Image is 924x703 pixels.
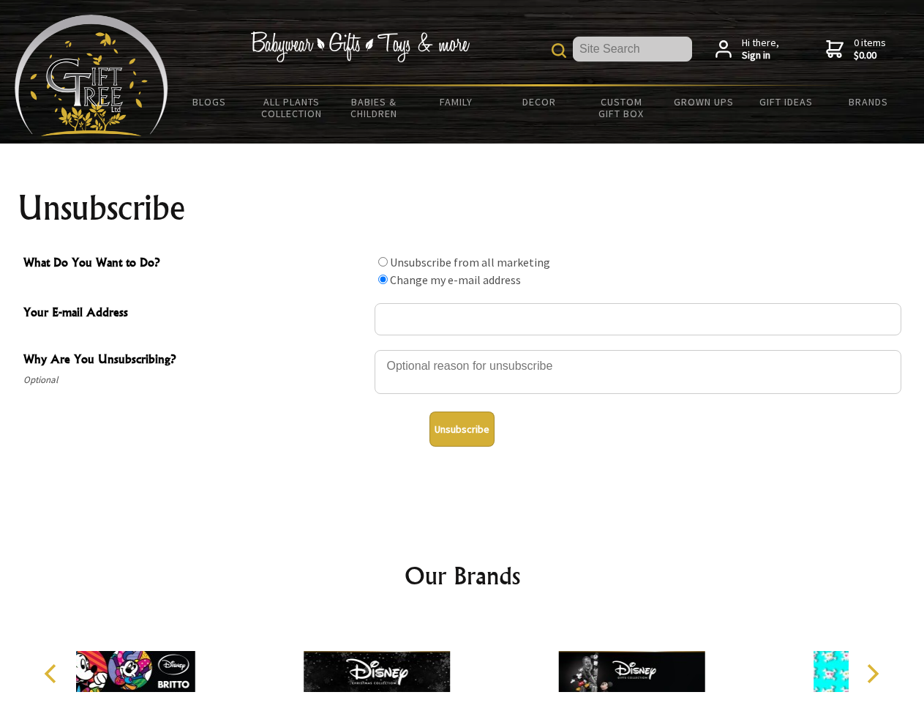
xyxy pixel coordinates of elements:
label: Change my e-mail address [390,272,521,287]
button: Previous [37,658,69,690]
span: Optional [23,371,367,389]
a: BLOGS [168,86,251,117]
h2: Our Brands [29,558,895,593]
a: All Plants Collection [251,86,334,129]
a: Decor [497,86,580,117]
button: Next [856,658,888,690]
a: 0 items$0.00 [826,37,886,62]
span: Why Are You Unsubscribing? [23,350,367,371]
button: Unsubscribe [429,412,495,447]
a: Grown Ups [662,86,745,117]
a: Family [416,86,498,117]
textarea: Why Are You Unsubscribing? [375,350,901,394]
a: Custom Gift Box [580,86,663,129]
a: Hi there,Sign in [715,37,779,62]
img: Babyware - Gifts - Toys and more... [15,15,168,136]
span: Hi there, [742,37,779,62]
a: Brands [827,86,910,117]
input: What Do You Want to Do? [378,257,388,267]
span: 0 items [854,36,886,62]
img: product search [552,43,566,58]
h1: Unsubscribe [18,190,907,226]
a: Gift Ideas [745,86,827,117]
span: Your E-mail Address [23,303,367,324]
img: Babywear - Gifts - Toys & more [250,31,470,62]
input: Your E-mail Address [375,303,901,335]
input: What Do You Want to Do? [378,275,388,284]
strong: Sign in [742,49,779,62]
label: Unsubscribe from all marketing [390,255,550,269]
span: What Do You Want to Do? [23,253,367,275]
a: Babies & Children [333,86,416,129]
input: Site Search [573,37,692,62]
strong: $0.00 [854,49,886,62]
